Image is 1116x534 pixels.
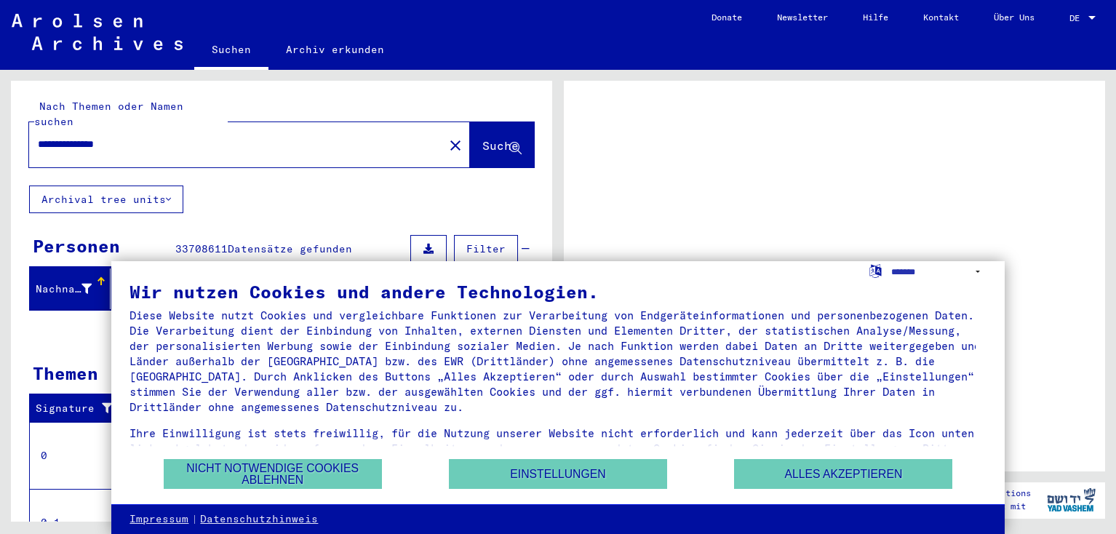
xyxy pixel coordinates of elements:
[36,401,119,416] div: Signature
[164,459,382,489] button: Nicht notwendige Cookies ablehnen
[129,512,188,527] a: Impressum
[449,459,667,489] button: Einstellungen
[111,268,191,309] mat-header-cell: Vorname
[12,14,183,50] img: Arolsen_neg.svg
[34,100,183,128] mat-label: Nach Themen oder Namen suchen
[36,282,92,297] div: Nachname
[868,263,883,277] label: Sprache auswählen
[36,397,133,421] div: Signature
[175,242,228,255] span: 33708611
[466,242,506,255] span: Filter
[482,138,519,153] span: Suche
[1044,482,1099,518] img: yv_logo.png
[194,32,268,70] a: Suchen
[268,32,402,67] a: Archiv erkunden
[36,277,110,300] div: Nachname
[129,283,986,300] div: Wir nutzen Cookies und andere Technologien.
[228,242,352,255] span: Datensätze gefunden
[447,137,464,154] mat-icon: close
[200,512,318,527] a: Datenschutzhinweis
[441,130,470,159] button: Clear
[734,459,952,489] button: Alles akzeptieren
[891,261,987,282] select: Sprache auswählen
[454,235,518,263] button: Filter
[470,122,534,167] button: Suche
[33,233,120,259] div: Personen
[30,422,130,489] td: 0
[33,360,98,386] div: Themen
[29,186,183,213] button: Archival tree units
[129,308,986,415] div: Diese Website nutzt Cookies und vergleichbare Funktionen zur Verarbeitung von Endgeräteinformatio...
[30,268,111,309] mat-header-cell: Nachname
[1069,13,1085,23] span: DE
[129,426,986,471] div: Ihre Einwilligung ist stets freiwillig, für die Nutzung unserer Website nicht erforderlich und ka...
